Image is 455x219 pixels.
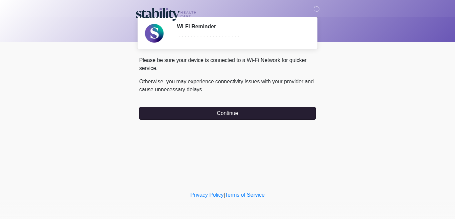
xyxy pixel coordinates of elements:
p: Otherwise, you may experience connectivity issues with your provider and cause unnecessary delays [139,78,316,94]
span: . [202,87,204,92]
a: Terms of Service [225,192,264,198]
button: Continue [139,107,316,120]
img: Stability Healthcare Logo [133,5,199,22]
div: ~~~~~~~~~~~~~~~~~~~~ [177,32,306,40]
a: Privacy Policy [191,192,224,198]
a: | [224,192,225,198]
img: Agent Avatar [144,23,164,43]
p: Please be sure your device is connected to a Wi-Fi Network for quicker service. [139,56,316,72]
